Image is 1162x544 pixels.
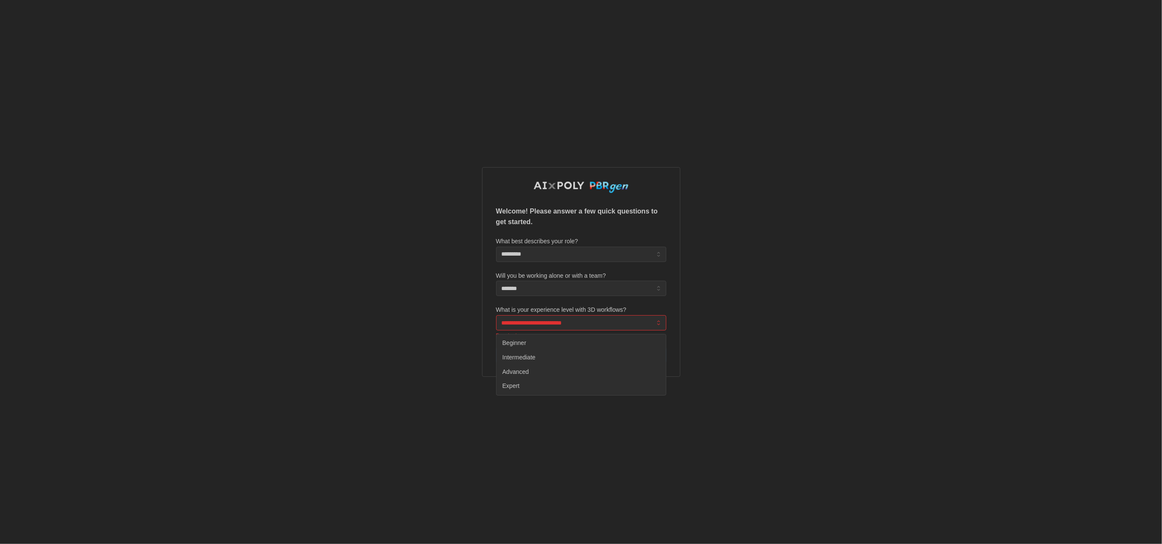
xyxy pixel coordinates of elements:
[502,353,536,362] span: Intermediate
[502,382,520,391] span: Expert
[502,367,529,377] span: Advanced
[496,271,606,281] label: Will you be working alone or with a team?
[496,305,627,315] label: What is your experience level with 3D workflows?
[502,339,526,348] span: Beginner
[496,333,666,339] p: Required
[533,181,629,194] img: AIxPoly PBRgen
[496,206,666,228] p: Welcome! Please answer a few quick questions to get started.
[496,237,578,246] label: What best describes your role?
